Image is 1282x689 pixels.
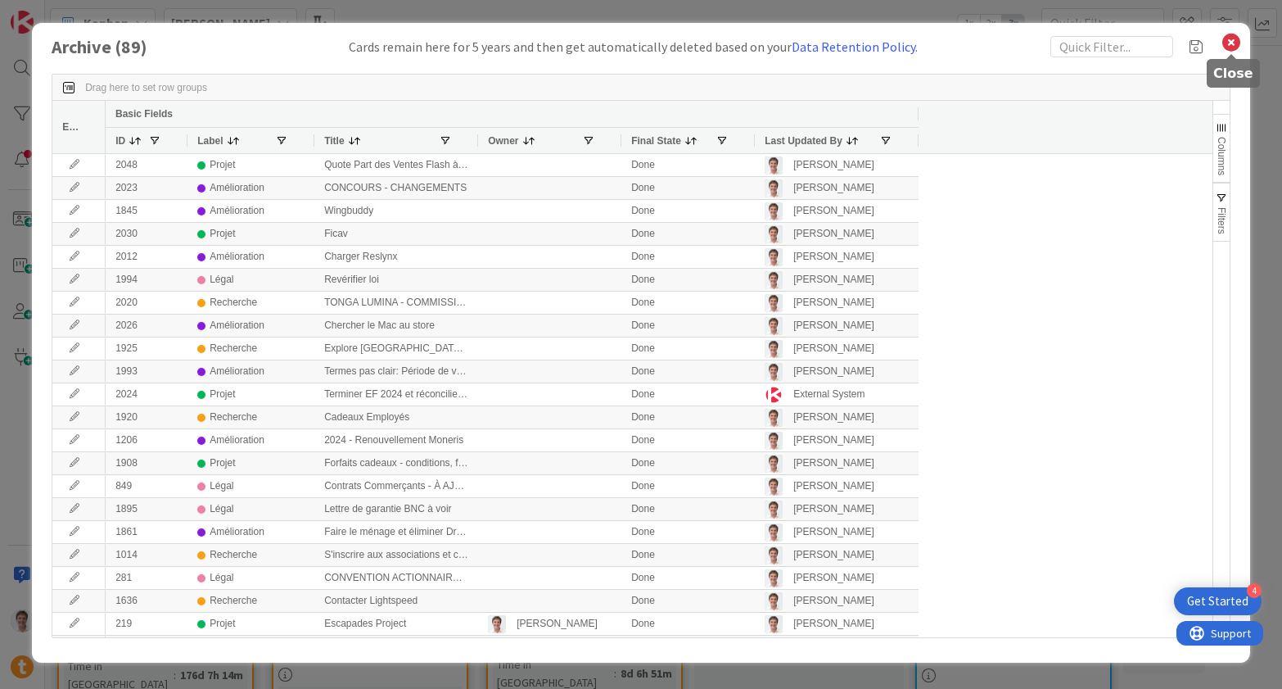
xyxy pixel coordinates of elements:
div: Done [621,338,755,360]
div: [PERSON_NAME] [793,476,874,496]
div: Done [621,406,755,428]
div: Explore [GEOGRAPHIC_DATA] et [GEOGRAPHIC_DATA] [314,338,478,360]
div: Row Groups [85,82,207,93]
img: JG [765,592,783,610]
img: JG [765,202,783,220]
div: [PERSON_NAME] [793,224,874,244]
div: 849 [106,475,187,497]
div: [PERSON_NAME] [793,407,874,428]
h5: Close [1213,66,1253,81]
div: Faire le ménage et éliminer Dropbox [314,521,478,543]
div: 281 [106,567,187,589]
span: Last Updated By [765,135,842,147]
div: Projet [210,224,235,244]
div: Chercher le Mac au store [314,315,478,337]
span: Label [197,135,223,147]
div: 2026 [106,315,187,337]
div: Légal [210,499,233,519]
img: JG [765,271,783,289]
div: 2020 [106,292,187,314]
div: 2048 [106,154,187,176]
span: Title [324,135,344,147]
div: 1845 [106,200,187,222]
div: Done [621,521,755,543]
div: Done [621,498,755,520]
div: 219 [106,613,187,635]
div: Projet [210,637,235,657]
img: JG [765,294,783,312]
div: 1014 [106,544,187,566]
div: 1920 [106,406,187,428]
div: Done [621,269,755,291]
div: CONVENTION ACTIONNAIRE - mettre à jour [314,567,478,589]
img: JG [765,409,783,427]
div: Wingbuddy [314,200,478,222]
div: Amélioration [210,522,264,542]
div: Conversion API for Facebook [314,636,478,658]
div: Recherche [210,407,257,428]
div: Done [621,636,755,658]
div: 1861 [106,521,187,543]
div: [PERSON_NAME] [793,178,874,198]
div: Done [621,452,755,474]
div: Done [621,475,755,497]
div: Projet [210,384,235,405]
div: Revérifier loi [314,269,478,291]
div: [PERSON_NAME] [793,522,874,542]
div: Cards remain here for 5 years and then get automatically deleted based on your . [349,37,918,57]
div: Done [621,292,755,314]
span: Edit [62,121,79,133]
div: Cadeaux Employés [314,406,478,428]
img: JG [765,340,783,358]
div: Projet [210,453,235,474]
div: Lettre de garantie BNC à voir [314,498,478,520]
div: 4 [1247,583,1262,598]
input: Quick Filter... [1050,36,1173,57]
div: Done [621,177,755,199]
img: JG [765,156,783,175]
span: Support [34,2,74,22]
img: JG [765,546,783,564]
div: Amélioration [210,430,264,451]
div: Get Started [1187,593,1248,610]
div: Done [621,590,755,612]
div: [PERSON_NAME] [793,591,874,611]
div: 1813 [106,636,187,658]
div: Amélioration [210,247,264,267]
div: [PERSON_NAME] [793,270,874,290]
div: Légal [210,568,233,588]
div: 2024 - Renouvellement Moneris [314,429,478,451]
div: [PERSON_NAME] [793,453,874,474]
div: Done [621,613,755,635]
div: Recherche [210,292,257,313]
div: Terminer EF 2024 et réconcilier [DATE] [314,383,478,406]
img: JG [765,179,783,197]
img: JG [765,363,783,381]
img: JG [488,615,506,633]
div: S'inscrire aux associations et contacter [314,544,478,566]
div: 2023 [106,177,187,199]
div: [PERSON_NAME] [793,361,874,382]
span: Columns [1216,137,1227,175]
div: Open Get Started checklist, remaining modules: 4 [1174,587,1262,615]
span: Owner [488,135,518,147]
span: Filters [1216,207,1227,234]
div: Projet [210,155,235,175]
div: Charger Reslynx [314,246,478,268]
div: 1925 [106,338,187,360]
img: JG [765,478,783,496]
div: Done [621,246,755,268]
div: [PERSON_NAME] [793,247,874,267]
img: JG [765,455,783,473]
div: 2012 [106,246,187,268]
div: [PERSON_NAME] [793,315,874,336]
h1: Archive ( 89 ) [52,37,215,57]
div: 2030 [106,223,187,245]
div: Projet [210,614,235,634]
span: Basic Fields [115,108,173,120]
div: Contrats Commerçants - À AJOUTER [314,475,478,497]
div: Recherche [210,545,257,565]
div: Done [621,223,755,245]
div: Done [621,567,755,589]
div: [PERSON_NAME] [793,338,874,359]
